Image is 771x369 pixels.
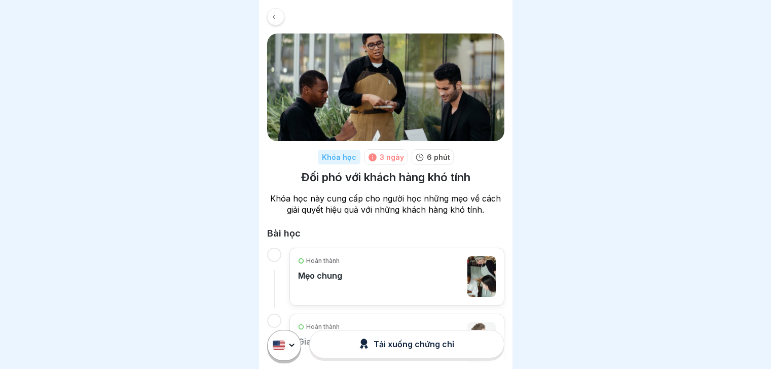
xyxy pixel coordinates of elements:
[270,193,501,215] font: Khóa học này cung cấp cho người học những mẹo về cách giải quyết hiệu quả với những khách hàng kh...
[273,341,285,350] img: us.svg
[309,330,504,358] button: Tải xuống chứng chỉ
[322,153,356,161] font: Khóa học
[267,33,504,141] img: ibmq16c03v2u1873hyb2ubud.png
[306,257,340,264] font: Hoàn thành
[427,153,450,161] font: 6 phút
[298,256,496,297] a: Hoàn thànhMẹo chung
[380,153,404,161] font: 3 ngày
[374,339,454,349] font: Tải xuống chứng chỉ
[301,171,470,184] font: Đối phó với khách hàng khó tính
[267,228,301,239] font: Bài học
[467,256,496,297] img: cljru0dpi01eafb01gj4x5jv7.jpg
[298,271,342,281] font: Mẹo chung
